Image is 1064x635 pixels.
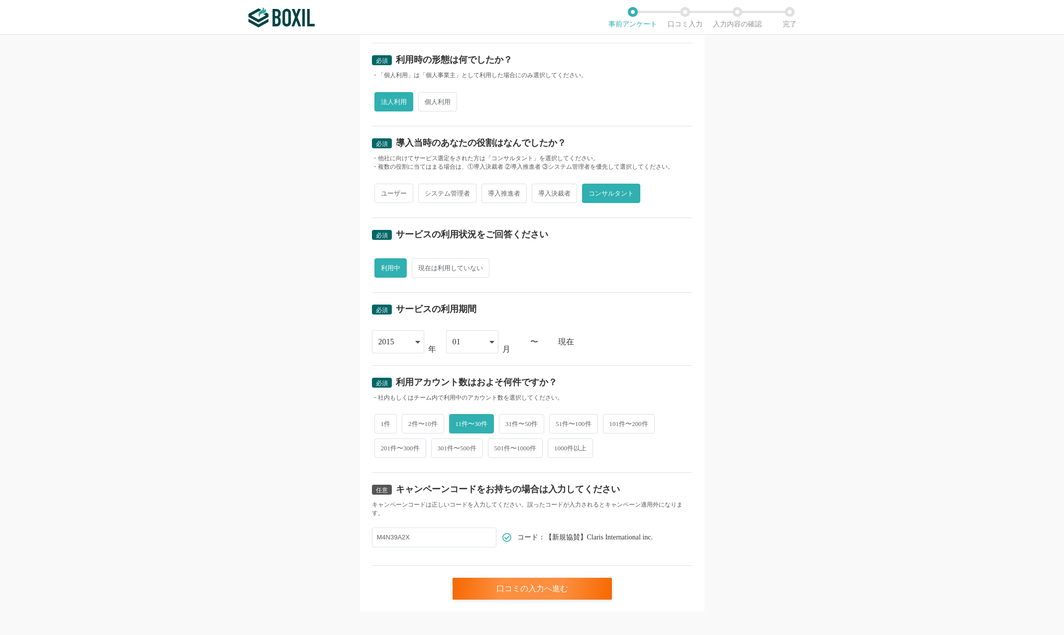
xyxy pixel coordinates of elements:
li: 口コミ入力 [659,7,711,28]
div: 月 [502,345,510,353]
img: ボクシルSaaS_ロゴ [248,7,315,27]
span: 11件〜30件 [449,414,494,433]
div: サービスの利用期間 [396,305,476,314]
div: 2015 [378,331,394,353]
span: 31件〜50件 [499,414,544,433]
span: 導入決裁者 [532,184,577,203]
span: 必須 [376,307,388,314]
div: ・複数の役割に当てはまる場合は、①導入決裁者 ②導入推進者 ③システム管理者を優先して選択してください。 [372,163,693,171]
span: 必須 [376,140,388,147]
div: 導入当時のあなたの役割はなんでしたか？ [396,138,566,147]
span: 必須 [376,232,388,239]
span: 101件〜200件 [603,414,655,433]
span: 必須 [376,380,388,387]
div: ・「個人利用」は「個人事業主」として利用した場合にのみ選択してください。 [372,71,693,80]
span: 利用中 [374,258,407,278]
span: 201件〜300件 [374,438,426,458]
div: 利用時の形態は何でしたか？ [396,55,512,64]
span: システム管理者 [418,184,476,203]
span: コンサルタント [582,184,640,203]
li: 入力内容の確認 [711,7,764,28]
div: 現在 [558,338,693,346]
div: 年 [428,345,436,353]
span: 現在は利用していない [412,258,489,278]
li: 完了 [764,7,816,28]
div: 01 [453,331,461,353]
span: 501件〜1000件 [488,438,543,458]
span: 任意 [376,487,388,494]
span: 1件 [374,414,397,433]
div: 〜 [530,338,538,346]
span: 個人利用 [418,92,457,111]
div: ・社内もしくはチーム内で利用中のアカウント数を選択してください。 [372,394,693,402]
div: キャンペーンコードは正しいコードを入力してください。誤ったコードが入力されるとキャンペーン適用外になります。 [372,501,693,518]
span: 法人利用 [374,92,413,111]
span: 51件〜100件 [549,414,598,433]
li: 事前アンケート [607,7,659,28]
span: 1000件以上 [548,438,593,458]
div: サービスの利用状況をご回答ください [396,230,548,239]
span: コード：【新規協賛】Claris International inc. [517,534,653,541]
div: 利用アカウント数はおよそ何件ですか？ [396,378,557,387]
span: 301件〜500件 [431,438,483,458]
span: 必須 [376,57,388,64]
span: ユーザー [374,184,413,203]
span: 導入推進者 [481,184,527,203]
div: ・他社に向けてサービス選定をされた方は「コンサルタント」を選択してください。 [372,154,693,163]
div: 口コミの入力へ進む [453,578,612,600]
div: キャンペーンコードをお持ちの場合は入力してください [396,485,620,494]
span: 2件〜10件 [402,414,444,433]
